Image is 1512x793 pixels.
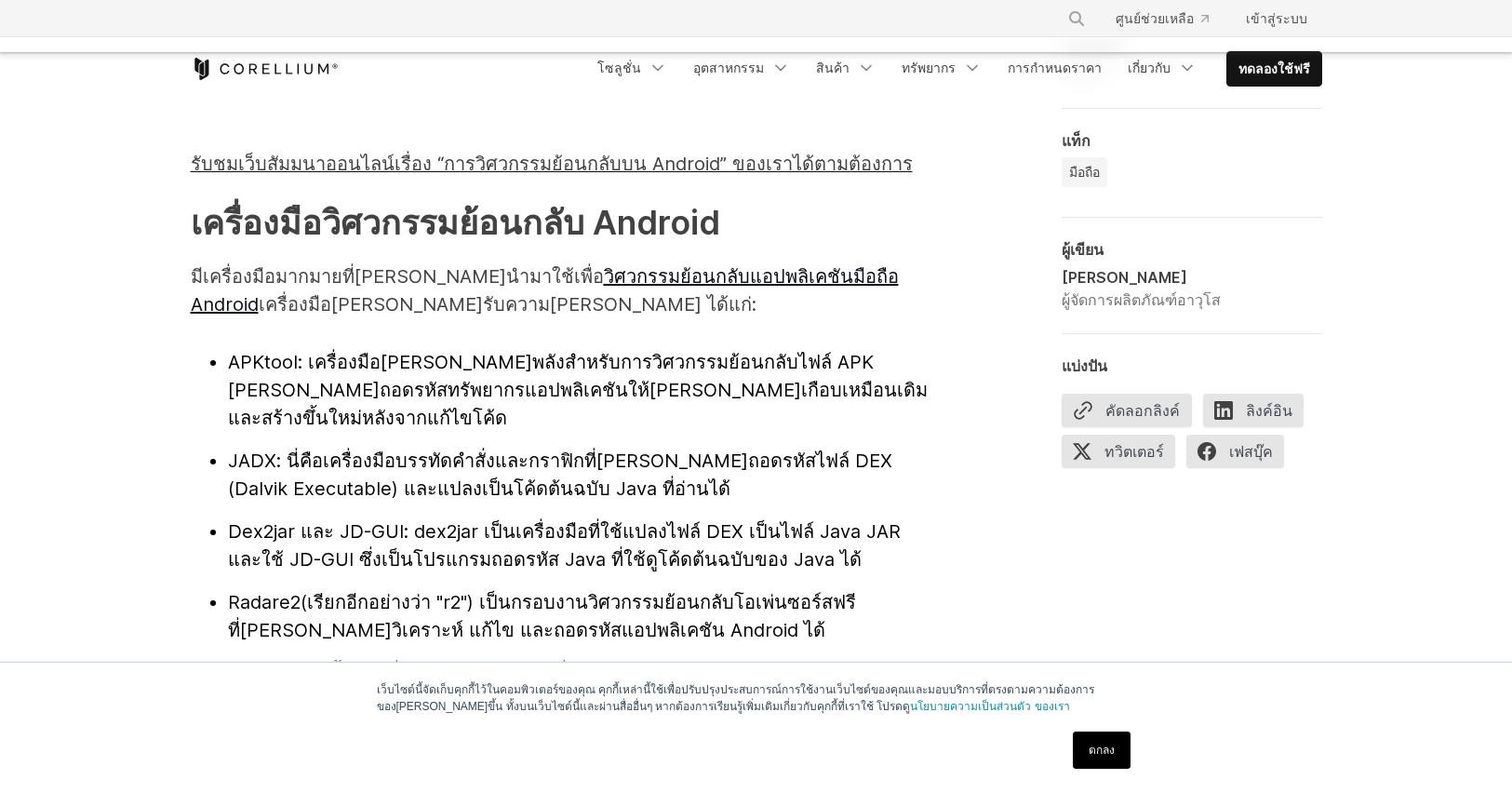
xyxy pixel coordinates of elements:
font: ทดลองใช้ฟรี [1238,60,1310,76]
font: APKtool [228,351,298,373]
font: (เรียกอีกอย่างว่า "r2") เป็นกรอบงานวิศวกรรมย้อนกลับโอเพ่นซอร์สฟรีที่[PERSON_NAME]วิเคราะห์ แก้ไข ... [228,591,856,641]
font: : นี่คือเครื่องมือบรรทัดคำสั่งและกราฟิกที่[PERSON_NAME]ถอดรหัสไฟล์ DEX (Dalvik Executable) และแปล... [228,450,892,500]
font: : เครื่องมือ[PERSON_NAME]พลังสำหรับการวิศวกรรมย้อนกลับไฟล์ APK [PERSON_NAME]ถอดรหัสทรัพยากรแอปพลิ... [228,351,928,429]
a: วิศวกรรมย้อนกลับแอปพลิเคชันมือถือ Android [191,265,899,316]
font: มือถือ [1069,164,1100,180]
font: สินค้า [816,60,850,75]
font: Dex2jar และ JD-GUI [228,520,404,543]
font: รับชมเว็บสัมมนาออนไลน์เรื่อง “การวิศวกรรมย้อนกลับบน Android” ของเราได้ตามต้องการ [191,153,913,175]
button: คัดลอกลิงค์ [1062,394,1192,427]
font: Radare2 [228,591,301,613]
a: มือถือ [1062,157,1107,187]
a: รับชมเว็บสัมมนาออนไลน์เรื่อง “การวิศวกรรมย้อนกลับบน Android” ของเราได้ตามต้องการ [191,160,913,173]
font: โซลูชั่น [597,60,641,75]
font: เครื่องมือ[PERSON_NAME]รับความ[PERSON_NAME] ได้แก่: [259,293,756,316]
font: : dex2jar เป็นเครื่องมือที่ใช้แปลงไฟล์ DEX เป็นไฟล์ Java JAR และใช้ JD-GUI ซึ่งเป็นโปรแกรมถอดรหัส... [228,520,901,571]
font: ทรัพยากร [902,60,956,75]
font: เครื่องมือวิศวกรรมย้อนกลับ Android [191,202,720,243]
font: ผู้จัดการผลิตภัณฑ์อาวุโส [1062,290,1221,309]
font: เกี่ยวกับ [1128,60,1171,75]
font: อุตสาหกรรม [693,60,764,75]
font: ทวิตเตอร์ [1104,442,1164,461]
font: [PERSON_NAME] [1062,268,1187,287]
a: เฟสบุ๊ค [1186,435,1295,476]
font: ผู้เขียน [1062,240,1104,259]
font: เฟสบุ๊ค [1229,442,1273,461]
div: เมนูการนำทาง [586,51,1322,87]
a: ลิงค์อิน [1203,394,1315,435]
a: ตกลง [1073,732,1131,769]
font: แท็ก [1062,131,1091,150]
font: JADX [228,450,276,472]
a: บ้านโคเรลเลียม [191,58,339,80]
font: ลิงค์อิน [1246,401,1292,420]
font: การกำหนดราคา [1008,60,1102,75]
a: นโยบายความเป็นส่วนตัว ของเรา [910,700,1069,713]
a: ทวิตเตอร์ [1062,435,1186,476]
font: แบ่งปัน [1062,356,1107,375]
font: มีเครื่องมือมากมายที่[PERSON_NAME]นำมาใช้เพื่อ [191,265,604,288]
font: เว็บไซต์นี้จัดเก็บคุกกี้ไว้ในคอมพิวเตอร์ของคุณ คุกกี้เหล่านี้ใช้เพื่อปรับปรุงประสบการณ์การใช้งานเ... [377,683,1094,713]
font: ตกลง [1089,744,1115,757]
